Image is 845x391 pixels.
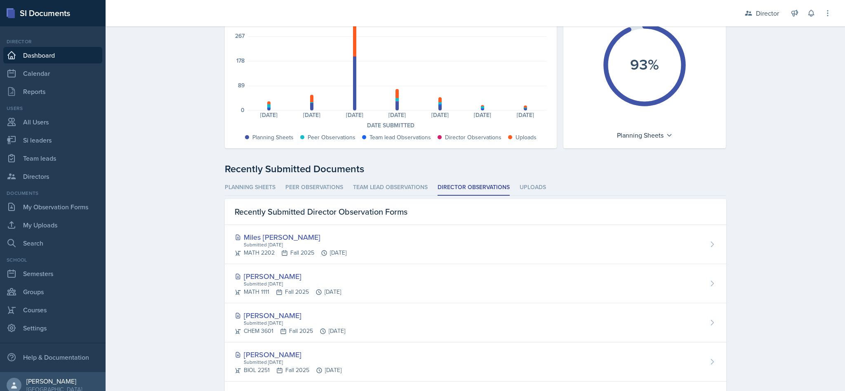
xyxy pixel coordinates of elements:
[370,133,431,142] div: Team lead Observations
[3,38,102,45] div: Director
[376,112,419,118] div: [DATE]
[353,180,428,196] li: Team lead Observations
[3,265,102,282] a: Semesters
[235,349,341,360] div: [PERSON_NAME]
[225,180,275,196] li: Planning Sheets
[252,133,294,142] div: Planning Sheets
[3,302,102,318] a: Courses
[3,235,102,251] a: Search
[225,264,726,303] a: [PERSON_NAME] Submitted [DATE] MATH 1111Fall 2025[DATE]
[3,349,102,365] div: Help & Documentation
[235,288,341,296] div: MATH 1111 Fall 2025 [DATE]
[235,271,341,282] div: [PERSON_NAME]
[3,256,102,264] div: School
[225,342,726,382] a: [PERSON_NAME] Submitted [DATE] BIOL 2251Fall 2025[DATE]
[225,162,726,176] div: Recently Submitted Documents
[3,105,102,112] div: Users
[290,112,333,118] div: [DATE]
[235,121,547,130] div: Date Submitted
[235,366,341,375] div: BIOL 2251 Fall 2025 [DATE]
[3,65,102,82] a: Calendar
[235,310,345,321] div: [PERSON_NAME]
[236,58,245,63] div: 178
[3,199,102,215] a: My Observation Forms
[285,180,343,196] li: Peer Observations
[3,283,102,300] a: Groups
[243,280,341,288] div: Submitted [DATE]
[333,112,376,118] div: [DATE]
[235,248,346,257] div: MATH 2202 Fall 2025 [DATE]
[248,112,291,118] div: [DATE]
[243,358,341,366] div: Submitted [DATE]
[445,133,501,142] div: Director Observations
[3,190,102,197] div: Documents
[241,107,245,113] div: 0
[3,217,102,233] a: My Uploads
[225,303,726,342] a: [PERSON_NAME] Submitted [DATE] CHEM 3601Fall 2025[DATE]
[756,8,779,18] div: Director
[26,377,82,385] div: [PERSON_NAME]
[438,180,510,196] li: Director Observations
[3,150,102,166] a: Team leads
[630,54,659,75] text: 93%
[235,232,346,243] div: Miles [PERSON_NAME]
[225,225,726,264] a: Miles [PERSON_NAME] Submitted [DATE] MATH 2202Fall 2025[DATE]
[419,112,461,118] div: [DATE]
[308,133,355,142] div: Peer Observations
[3,114,102,130] a: All Users
[504,112,547,118] div: [DATE]
[3,132,102,148] a: Si leaders
[3,168,102,185] a: Directors
[515,133,537,142] div: Uploads
[225,199,726,225] div: Recently Submitted Director Observation Forms
[461,112,504,118] div: [DATE]
[235,327,345,335] div: CHEM 3601 Fall 2025 [DATE]
[243,241,346,248] div: Submitted [DATE]
[243,319,345,327] div: Submitted [DATE]
[3,83,102,100] a: Reports
[613,129,677,142] div: Planning Sheets
[3,47,102,63] a: Dashboard
[520,180,546,196] li: Uploads
[238,82,245,88] div: 89
[235,33,245,39] div: 267
[3,320,102,336] a: Settings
